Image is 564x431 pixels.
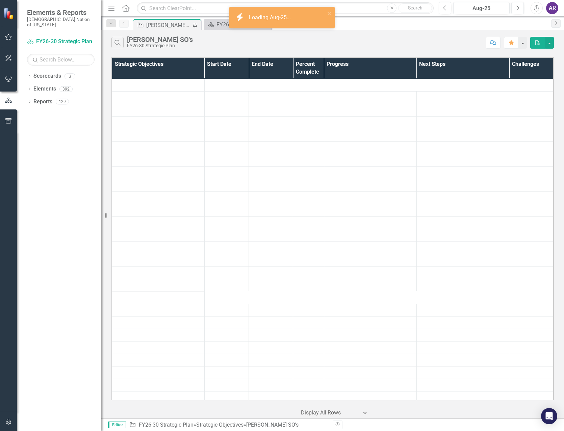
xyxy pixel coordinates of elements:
[108,422,126,428] span: Editor
[408,5,422,10] span: Search
[137,2,434,14] input: Search ClearPoint...
[59,86,73,92] div: 392
[33,85,56,93] a: Elements
[65,73,75,79] div: 3
[546,2,558,14] button: AR
[56,99,69,105] div: 129
[246,422,299,428] div: [PERSON_NAME] SO's
[127,36,193,43] div: [PERSON_NAME] SO's
[327,9,332,17] button: close
[541,408,557,424] div: Open Intercom Messenger
[27,54,95,66] input: Search Below...
[456,4,507,12] div: Aug-25
[216,20,261,29] div: FY26-30 Strategic Plan
[249,14,292,22] div: Loading Aug-25...
[33,98,52,106] a: Reports
[127,43,193,48] div: FY26-30 Strategic Plan
[139,422,194,428] a: FY26-30 Strategic Plan
[3,8,15,20] img: ClearPoint Strategy
[129,421,328,429] div: » »
[453,2,510,14] button: Aug-25
[27,38,95,46] a: FY26-30 Strategic Plan
[27,8,95,17] span: Elements & Reports
[205,20,261,29] a: FY26-30 Strategic Plan
[27,17,95,28] small: [DEMOGRAPHIC_DATA] Nation of [US_STATE]
[196,422,243,428] a: Strategic Objectives
[146,21,191,29] div: [PERSON_NAME] SO's
[398,3,432,13] button: Search
[33,72,61,80] a: Scorecards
